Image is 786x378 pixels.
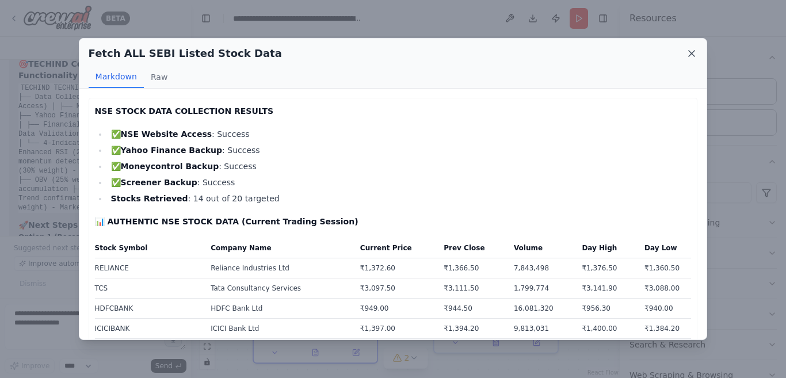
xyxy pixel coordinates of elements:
td: ₹1,360.50 [638,258,691,278]
td: 9,813,031 [507,318,575,338]
td: ₹1,372.60 [353,258,437,278]
td: 135,597 [507,338,575,358]
td: Tata Consultancy Services [204,278,353,298]
td: 16,081,320 [507,298,575,318]
td: ₹3,141.90 [575,278,638,298]
td: ₹1,400.00 [575,318,638,338]
td: ₹2,677.00 [437,338,507,358]
td: ₹949.00 [353,298,437,318]
td: ₹1,384.20 [638,318,691,338]
td: ₹2,686.90 [575,338,638,358]
td: [DEMOGRAPHIC_DATA] [95,338,204,358]
strong: Moneycontrol Backup [121,162,219,171]
strong: Yahoo Finance Backup [121,146,223,155]
button: Raw [144,66,174,88]
td: ₹1,394.20 [437,318,507,338]
li: ✅ : Success [108,159,692,173]
li: ✅ : Success [108,127,692,141]
td: HDFCBANK [95,298,204,318]
td: ₹1,376.50 [575,258,638,278]
th: Current Price [353,242,437,258]
td: ICICIBANK [95,318,204,338]
li: ✅ : Success [108,143,692,157]
td: ₹944.50 [437,298,507,318]
td: 1,799,774 [507,278,575,298]
td: RELIANCE [95,258,204,278]
th: Day Low [638,242,691,258]
li: : 14 out of 20 targeted [108,192,692,205]
th: Day High [575,242,638,258]
li: ✅ : Success [108,175,692,189]
th: Company Name [204,242,353,258]
strong: 📊 AUTHENTIC NSE STOCK DATA (Current Trading Session) [95,217,358,226]
td: Reliance Industries Ltd [204,258,353,278]
strong: Stocks Retrieved [111,194,188,203]
td: TCS [95,278,204,298]
th: Stock Symbol [95,242,204,258]
td: ₹940.00 [638,298,691,318]
strong: NSE STOCK DATA COLLECTION RESULTS [95,106,273,116]
strong: NSE Website Access [121,129,212,139]
strong: Screener Backup [121,178,197,187]
td: ₹1,397.00 [353,318,437,338]
td: HDFC Bank Ltd [204,298,353,318]
th: Prev Close [437,242,507,258]
td: ICICI Bank Ltd [204,318,353,338]
td: ₹1,366.50 [437,258,507,278]
td: ₹3,097.50 [353,278,437,298]
td: Hindustan Unilever Ltd [204,338,353,358]
td: ₹3,111.50 [437,278,507,298]
td: 7,843,498 [507,258,575,278]
td: ₹956.30 [575,298,638,318]
td: ₹2,664.70 [353,338,437,358]
td: ₹3,088.00 [638,278,691,298]
th: Volume [507,242,575,258]
td: ₹2,658.30 [638,338,691,358]
button: Markdown [89,66,144,88]
h2: Fetch ALL SEBI Listed Stock Data [89,45,282,62]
